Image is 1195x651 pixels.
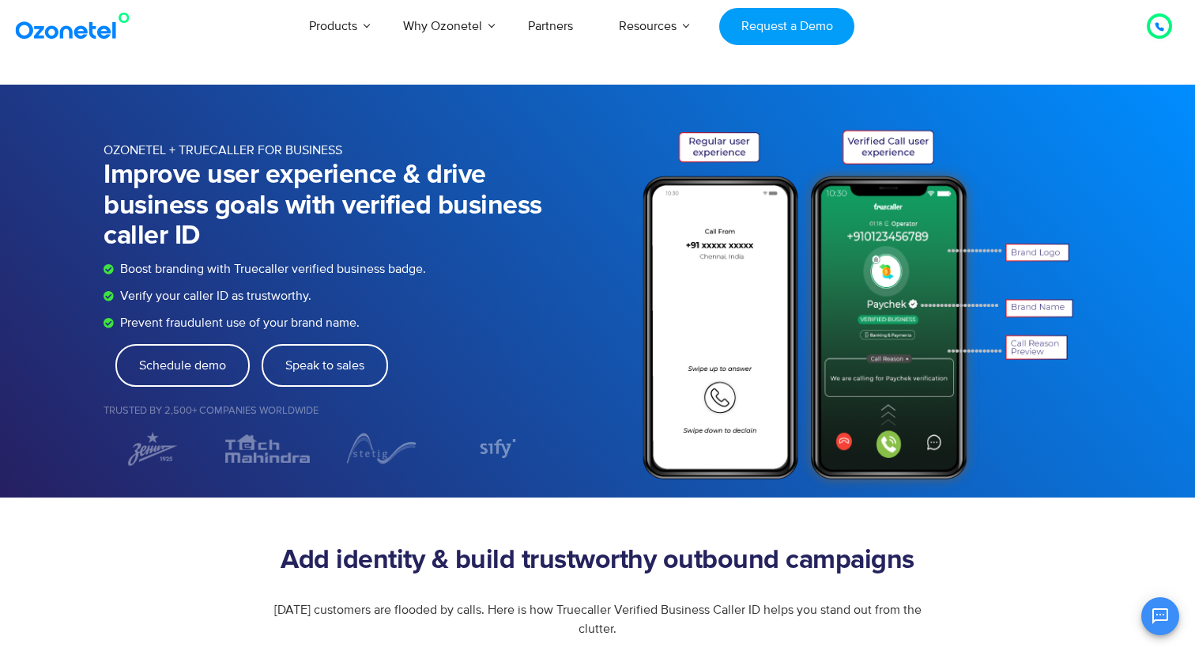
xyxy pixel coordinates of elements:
[116,313,360,332] span: Prevent fraudulent use of your brand name.
[218,430,317,467] img: TechMahindra
[116,259,426,278] span: Boost branding with Truecaller verified business badge.
[139,359,226,372] span: Schedule demo
[332,430,431,467] div: 3 / 7
[218,430,317,467] div: 2 / 7
[463,437,527,460] img: Sify
[274,602,922,637] span: [DATE] customers are flooded by calls. Here is how Truecaller Verified Business Caller ID helps y...
[262,344,388,387] a: Speak to sales
[104,160,545,252] h1: Improve user experience & drive business goals with verified business caller ID
[447,437,545,460] div: 4 / 7
[104,430,545,467] div: Image Carousel
[104,430,202,467] div: 1 / 7
[104,430,202,467] img: ZENIT
[104,406,545,416] h5: Trusted by 2,500+ Companies Worldwide
[332,430,431,467] img: Stetig
[1141,597,1179,635] button: Open chat
[719,8,854,45] a: Request a Demo
[285,359,364,372] span: Speak to sales
[115,344,250,387] a: Schedule demo
[104,141,545,160] p: OZONETEL + TRUECALLER FOR BUSINESS
[111,545,1084,577] h2: Add identity & build trustworthy outbound campaigns
[116,286,311,305] span: Verify your caller ID as trustworthy.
